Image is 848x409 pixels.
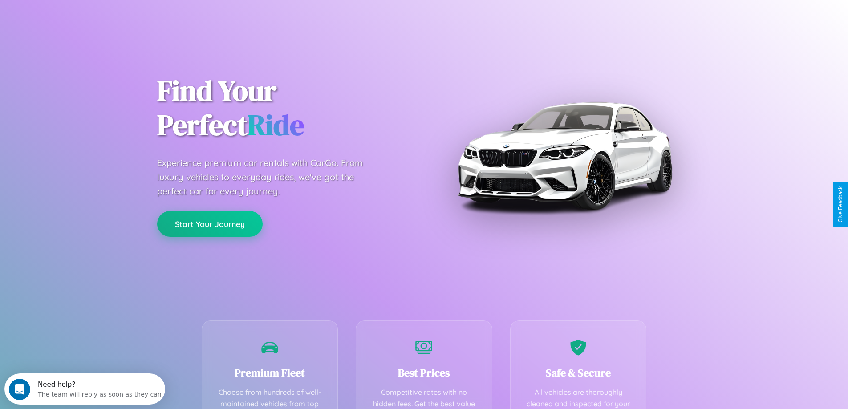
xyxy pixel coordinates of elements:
h3: Safe & Secure [524,365,633,380]
iframe: Intercom live chat discovery launcher [4,373,165,405]
img: Premium BMW car rental vehicle [453,45,676,267]
button: Start Your Journey [157,211,263,237]
h3: Premium Fleet [215,365,325,380]
p: Experience premium car rentals with CarGo. From luxury vehicles to everyday rides, we've got the ... [157,156,380,198]
div: Need help? [33,8,157,15]
h3: Best Prices [369,365,479,380]
div: Open Intercom Messenger [4,4,166,28]
h1: Find Your Perfect [157,74,411,142]
iframe: Intercom live chat [9,379,30,400]
div: Give Feedback [837,186,844,223]
span: Ride [248,105,304,144]
div: The team will reply as soon as they can [33,15,157,24]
